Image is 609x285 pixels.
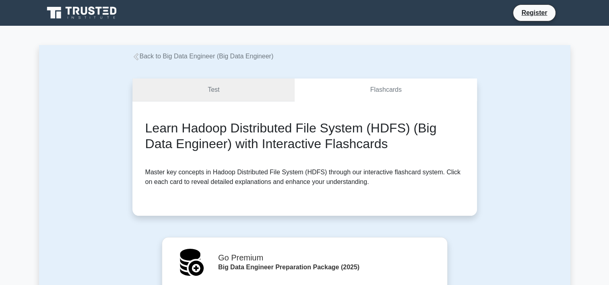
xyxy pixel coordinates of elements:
a: Back to Big Data Engineer (Big Data Engineer) [132,53,274,60]
p: Master key concepts in Hadoop Distributed File System (HDFS) through our interactive flashcard sy... [145,167,464,187]
a: Register [516,8,552,18]
a: Flashcards [295,78,477,101]
a: Test [132,78,295,101]
h2: Learn Hadoop Distributed File System (HDFS) (Big Data Engineer) with Interactive Flashcards [145,120,464,151]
